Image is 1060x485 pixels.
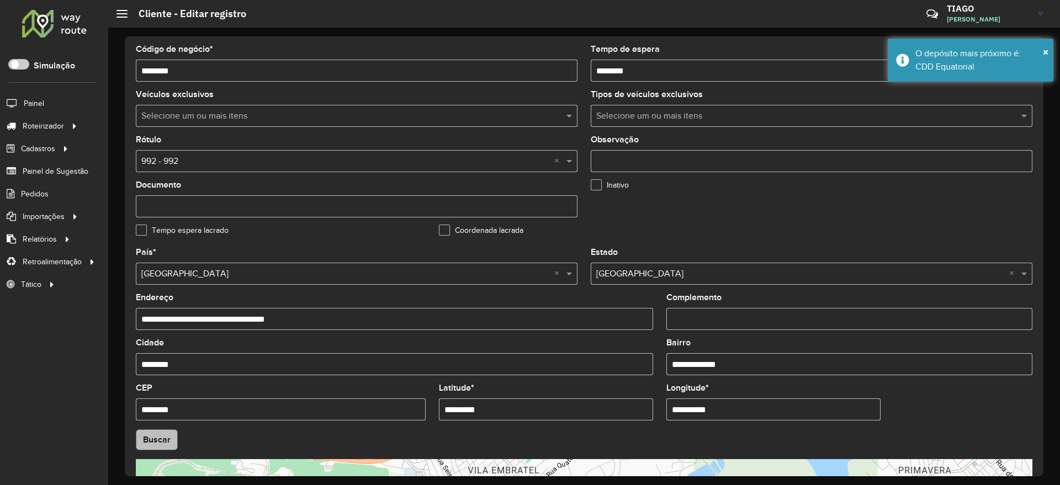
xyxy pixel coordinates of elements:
span: Tático [21,279,41,290]
label: Estado [591,246,618,259]
a: Contato Rápido [920,2,944,26]
label: Tempo de espera [591,42,660,56]
span: Clear all [1009,267,1019,280]
span: × [1043,46,1048,58]
span: Clear all [554,267,564,280]
label: Rótulo [136,133,161,146]
div: O depósito mais próximo é: CDD Equatorial [915,47,1045,73]
label: Observação [591,133,639,146]
span: [PERSON_NAME] [947,14,1030,24]
label: Tempo espera lacrado [136,225,229,236]
label: Tipos de veículos exclusivos [591,88,703,101]
span: Cadastros [21,143,55,154]
label: Coordenada lacrada [439,225,523,236]
label: Endereço [136,291,173,304]
h3: TIAGO [947,3,1030,14]
span: Relatórios [23,233,57,245]
button: Buscar [136,429,178,450]
label: Veículos exclusivos [136,88,214,101]
label: Longitude [666,381,709,395]
label: Latitude [439,381,474,395]
label: Inativo [591,179,629,191]
span: Painel [24,98,44,109]
label: Bairro [666,336,691,349]
span: Roteirizador [23,120,64,132]
label: Código de negócio [136,42,213,56]
label: Documento [136,178,181,191]
label: Cidade [136,336,164,349]
label: Simulação [34,59,75,72]
label: CEP [136,381,152,395]
button: Close [1043,44,1048,60]
label: Complemento [666,291,722,304]
span: Pedidos [21,188,49,200]
h2: Cliente - Editar registro [128,8,246,20]
span: Clear all [554,154,564,168]
span: Retroalimentação [23,256,82,268]
span: Importações [23,211,65,222]
span: Painel de Sugestão [23,166,88,177]
label: País [136,246,156,259]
